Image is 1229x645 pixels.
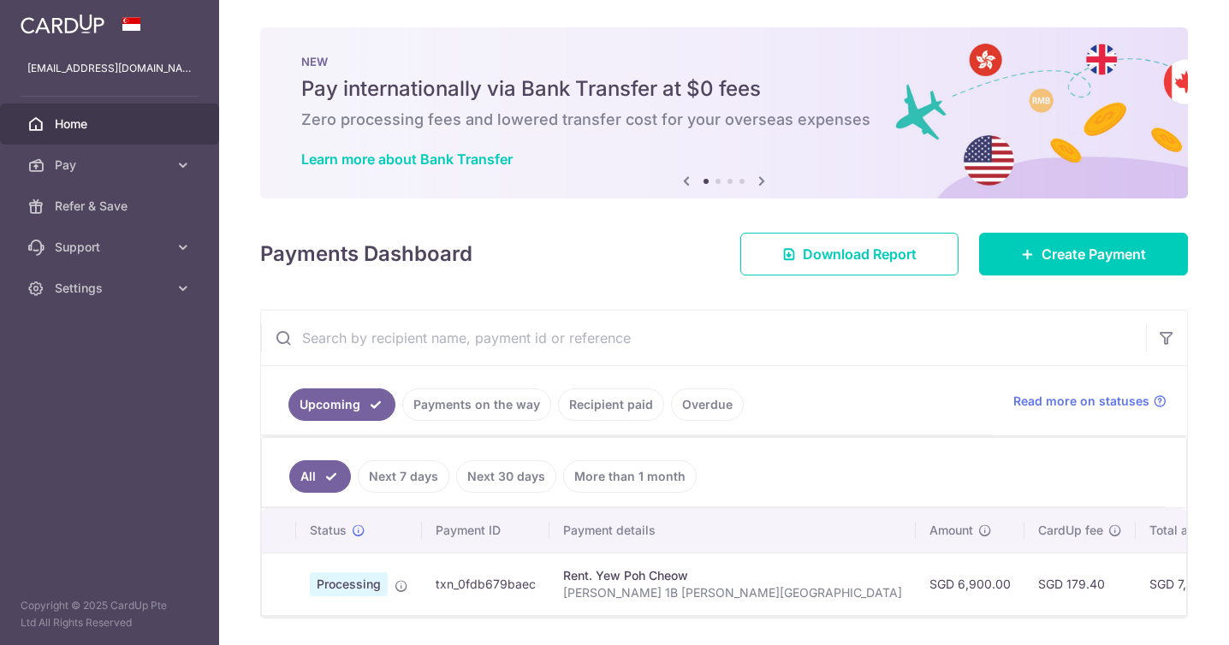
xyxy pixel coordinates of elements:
span: Download Report [803,244,917,264]
img: Bank transfer banner [260,27,1188,198]
p: [EMAIL_ADDRESS][DOMAIN_NAME] [27,60,192,77]
a: Create Payment [979,233,1188,275]
h4: Payments Dashboard [260,239,472,269]
p: NEW [301,55,1147,68]
input: Search by recipient name, payment id or reference [261,311,1146,365]
span: Settings [55,280,168,297]
th: Payment details [549,508,916,553]
a: Upcoming [288,388,395,421]
a: Recipient paid [558,388,664,421]
span: Status [310,522,347,539]
span: Processing [310,572,388,596]
span: CardUp fee [1038,522,1103,539]
span: Amount [929,522,973,539]
td: SGD 179.40 [1024,553,1136,615]
a: Next 30 days [456,460,556,493]
h6: Zero processing fees and lowered transfer cost for your overseas expenses [301,109,1147,130]
span: Pay [55,157,168,174]
span: Total amt. [1149,522,1206,539]
a: Read more on statuses [1013,393,1167,410]
span: Read more on statuses [1013,393,1149,410]
div: Rent. Yew Poh Cheow [563,567,902,584]
h5: Pay internationally via Bank Transfer at $0 fees [301,75,1147,103]
a: Overdue [671,388,744,421]
p: [PERSON_NAME] 1B [PERSON_NAME][GEOGRAPHIC_DATA] [563,584,902,601]
td: SGD 6,900.00 [916,553,1024,615]
a: Payments on the way [402,388,551,421]
a: More than 1 month [563,460,697,493]
span: Refer & Save [55,198,168,215]
span: Support [55,239,168,256]
a: Learn more about Bank Transfer [301,151,513,168]
a: Download Report [740,233,959,275]
a: All [289,460,351,493]
span: Create Payment [1042,244,1146,264]
th: Payment ID [422,508,549,553]
a: Next 7 days [358,460,449,493]
td: txn_0fdb679baec [422,553,549,615]
span: Home [55,115,168,133]
img: CardUp [21,14,104,34]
